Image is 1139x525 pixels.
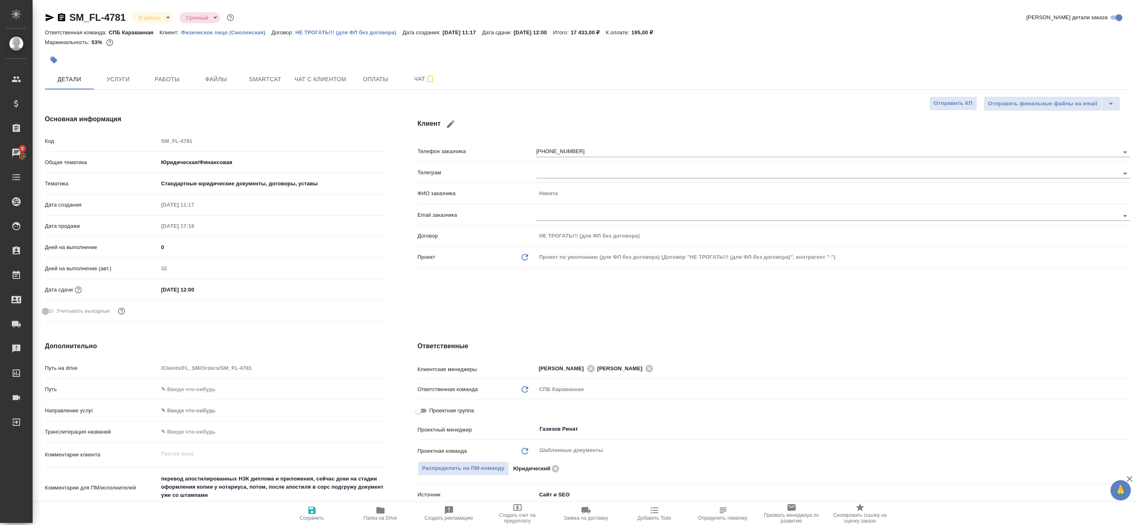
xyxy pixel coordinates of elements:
span: В заказе уже есть ответственный ПМ или ПМ группа [418,461,509,476]
span: [PERSON_NAME] [597,365,648,373]
p: Дата создания: [403,29,442,36]
p: Email заказчика [418,211,536,219]
span: [PERSON_NAME] [539,365,589,373]
button: Добавить Todo [620,502,689,525]
span: Создать рекламацию [425,515,473,521]
button: Скопировать ссылку на оценку заказа [826,502,894,525]
p: Проектная команда [418,447,467,455]
span: Файлы [197,74,236,85]
div: [PERSON_NAME] [597,363,656,374]
p: Договор [418,232,536,240]
p: ФИО заказчика [418,189,536,198]
p: 195,00 ₽ [631,29,659,36]
p: Дата продажи [45,222,158,230]
div: ✎ Введи что-нибудь [161,407,375,415]
button: Папка на Drive [346,502,415,525]
p: 17 433,00 ₽ [571,29,606,36]
input: ✎ Введи что-нибудь [158,383,385,395]
input: Пустое поле [158,135,385,147]
p: [DATE] 12:00 [513,29,553,36]
p: [DATE] 11:17 [442,29,482,36]
a: Физическое лицо (Смоленская) [181,29,272,36]
button: Создать рекламацию [415,502,483,525]
p: Транслитерация названий [45,428,158,436]
span: Создать счет на предоплату [488,512,547,524]
h4: Основная информация [45,114,385,124]
span: [PERSON_NAME] детали заказа [1026,13,1108,22]
a: НЕ ТРОГАТЬ!!! (для ФЛ без договора) [295,29,403,36]
a: SM_FL-4781 [69,12,126,23]
span: Учитывать выходные [57,307,110,315]
div: ✎ Введи что-нибудь [158,404,385,418]
div: В работе [132,12,173,23]
span: Сохранить [300,515,324,521]
button: Сохранить [278,502,346,525]
p: Общая тематика [45,158,158,167]
button: Отправить финальные файлы на email [984,96,1102,111]
p: Договор: [272,29,296,36]
p: 53% [91,39,104,45]
p: Комментарии для ПМ/исполнителей [45,484,158,492]
span: 8 [16,145,29,153]
p: Клиент: [159,29,181,36]
button: Open [1119,210,1131,222]
div: Сайт и SEO [536,488,1130,502]
p: Тематика [45,180,158,188]
button: Open [1126,368,1127,369]
button: Open [1119,168,1131,179]
p: Направление услуг [45,407,158,415]
span: Скопировать ссылку на оценку заказа [831,512,889,524]
span: 🙏 [1114,482,1128,499]
p: Путь на drive [45,364,158,372]
button: Выбери, если сб и вс нужно считать рабочими днями для выполнения заказа. [116,306,127,316]
div: [PERSON_NAME] [539,363,597,374]
span: Добавить Todo [637,515,671,521]
p: Ответственная команда: [45,29,109,36]
input: Пустое поле [158,362,385,374]
button: Отправить КП [929,96,977,111]
button: Определить тематику [689,502,757,525]
span: Чат [405,74,444,84]
p: Дней на выполнение [45,243,158,251]
p: Юридический [513,465,550,473]
input: Пустое поле [158,262,385,274]
button: Заявка на доставку [552,502,620,525]
div: В работе [179,12,220,23]
button: Срочный [184,14,210,21]
p: Телеграм [418,169,536,177]
p: Источник [418,491,536,499]
p: Телефон заказчика [418,147,536,156]
div: СПБ Караванная [536,383,1130,396]
h4: Ответственные [418,341,1130,351]
span: Заявка на доставку [564,515,608,521]
button: Доп статусы указывают на важность/срочность заказа [225,12,236,23]
svg: Подписаться [425,74,435,84]
span: Чат с клиентом [294,74,346,85]
p: Дата сдачи: [482,29,513,36]
h4: Клиент [418,114,1130,134]
p: Клиентские менеджеры [418,365,536,374]
input: Пустое поле [536,187,1130,199]
p: Проектный менеджер [418,426,536,434]
p: Ответственная команда [418,385,478,394]
p: Комментарии клиента [45,451,158,459]
p: Итого: [553,29,571,36]
button: Распределить на ПМ-команду [418,461,509,476]
p: Дней на выполнение (авт.) [45,265,158,273]
span: Работы [148,74,187,85]
button: Добавить тэг [45,51,63,69]
a: 8 [2,142,31,163]
div: Юридическая/Финансовая [158,156,385,169]
button: Если добавить услуги и заполнить их объемом, то дата рассчитается автоматически [73,285,84,295]
input: ✎ Введи что-нибудь [158,284,230,296]
button: Open [1119,147,1131,158]
p: Дата создания [45,201,158,209]
p: К оплате: [606,29,631,36]
span: Smartcat [245,74,285,85]
div: Стандартные юридические документы, договоры, уставы [158,177,385,191]
span: Услуги [99,74,138,85]
button: Open [1126,428,1127,430]
div: Проект по умолчанию (для ФЛ без договора) (Договор "НЕ ТРОГАТЬ!!! (для ФЛ без договора)", контраг... [536,250,1130,264]
button: Скопировать ссылку для ЯМессенджера [45,13,55,22]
